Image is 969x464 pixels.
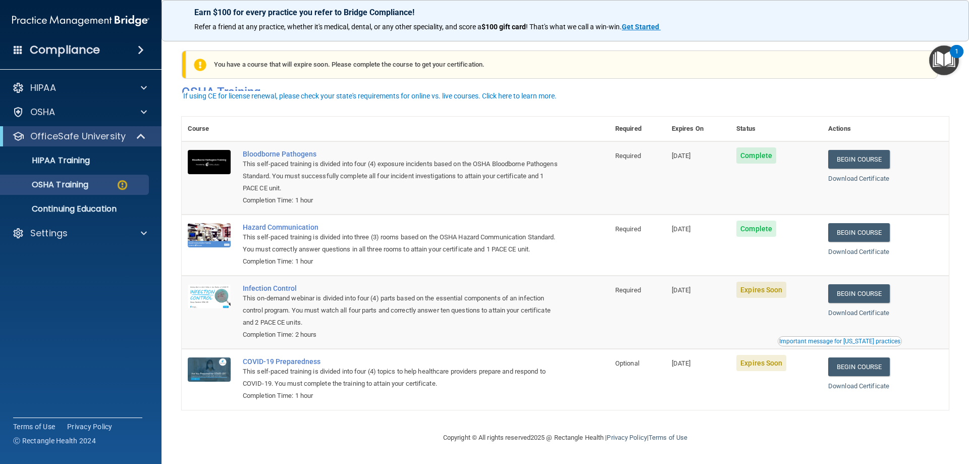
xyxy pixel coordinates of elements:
[12,82,147,94] a: HIPAA
[672,286,691,294] span: [DATE]
[7,204,144,214] p: Continuing Education
[736,282,786,298] span: Expires Soon
[12,130,146,142] a: OfficeSafe University
[243,194,559,207] div: Completion Time: 1 hour
[736,147,776,164] span: Complete
[7,156,90,166] p: HIPAA Training
[615,359,639,367] span: Optional
[30,227,68,239] p: Settings
[7,180,88,190] p: OSHA Training
[243,284,559,292] a: Infection Control
[736,221,776,237] span: Complete
[13,422,55,432] a: Terms of Use
[182,91,558,101] button: If using CE for license renewal, please check your state's requirements for online vs. live cours...
[607,434,647,441] a: Privacy Policy
[30,82,56,94] p: HIPAA
[622,23,661,31] a: Get Started
[13,436,96,446] span: Ⓒ Rectangle Health 2024
[615,286,641,294] span: Required
[778,336,902,346] button: Read this if you are a dental practitioner in the state of CA
[182,117,237,141] th: Course
[649,434,687,441] a: Terms of Use
[666,117,730,141] th: Expires On
[481,23,526,31] strong: $100 gift card
[672,152,691,160] span: [DATE]
[182,85,949,99] h4: OSHA Training
[243,255,559,268] div: Completion Time: 1 hour
[615,152,641,160] span: Required
[194,23,481,31] span: Refer a friend at any practice, whether it's medical, dental, or any other speciality, and score a
[12,106,147,118] a: OSHA
[526,23,622,31] span: ! That's what we call a win-win.
[828,223,890,242] a: Begin Course
[30,106,56,118] p: OSHA
[243,366,559,390] div: This self-paced training is divided into four (4) topics to help healthcare providers prepare and...
[243,158,559,194] div: This self-paced training is divided into four (4) exposure incidents based on the OSHA Bloodborne...
[12,11,149,31] img: PMB logo
[828,357,890,376] a: Begin Course
[622,23,659,31] strong: Get Started
[779,338,900,344] div: Important message for [US_STATE] practices
[730,117,822,141] th: Status
[828,248,889,255] a: Download Certificate
[194,59,206,71] img: exclamation-circle-solid-warning.7ed2984d.png
[243,390,559,402] div: Completion Time: 1 hour
[736,355,786,371] span: Expires Soon
[194,8,936,17] p: Earn $100 for every practice you refer to Bridge Compliance!
[828,150,890,169] a: Begin Course
[30,130,126,142] p: OfficeSafe University
[243,150,559,158] a: Bloodborne Pathogens
[243,231,559,255] div: This self-paced training is divided into three (3) rooms based on the OSHA Hazard Communication S...
[12,227,147,239] a: Settings
[67,422,113,432] a: Privacy Policy
[828,382,889,390] a: Download Certificate
[672,359,691,367] span: [DATE]
[243,223,559,231] a: Hazard Communication
[30,43,100,57] h4: Compliance
[615,225,641,233] span: Required
[828,175,889,182] a: Download Certificate
[116,179,129,191] img: warning-circle.0cc9ac19.png
[672,225,691,233] span: [DATE]
[243,357,559,366] a: COVID-19 Preparedness
[609,117,666,141] th: Required
[183,92,557,99] div: If using CE for license renewal, please check your state's requirements for online vs. live cours...
[381,422,749,454] div: Copyright © All rights reserved 2025 @ Rectangle Health | |
[828,309,889,317] a: Download Certificate
[828,284,890,303] a: Begin Course
[243,292,559,329] div: This on-demand webinar is divided into four (4) parts based on the essential components of an inf...
[929,45,959,75] button: Open Resource Center, 1 new notification
[186,50,938,79] div: You have a course that will expire soon. Please complete the course to get your certification.
[243,329,559,341] div: Completion Time: 2 hours
[822,117,949,141] th: Actions
[955,51,958,65] div: 1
